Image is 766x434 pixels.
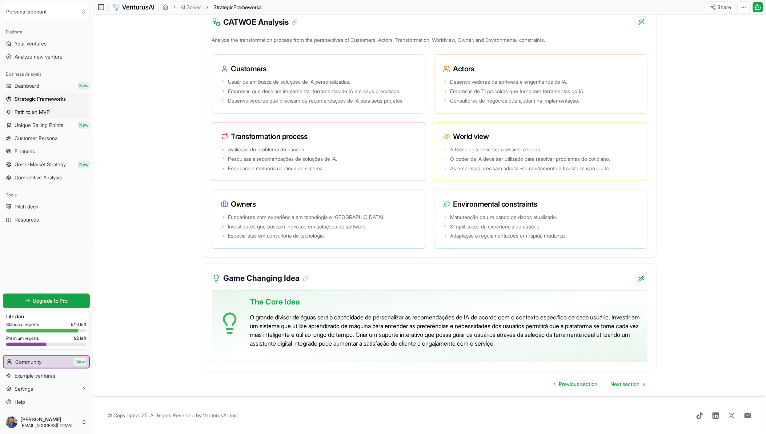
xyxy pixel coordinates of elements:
span: Pesquisas e recomendações de soluções de IA. [228,155,337,163]
span: Consultores de negócios que ajudam na implementação. [450,97,579,104]
a: AI Solver [181,4,201,11]
a: Pitch deck [3,201,90,212]
span: New [74,358,86,366]
button: Settings [3,383,90,395]
nav: breadcrumb [163,4,262,11]
span: Unique Selling Points [15,122,63,129]
a: Go-to-Market StrategyNew [3,159,90,170]
span: O poder da IA deve ser utilizado para resolver problemas do cotidiano. [450,155,610,163]
span: As empresas precisam adaptar-se rapidamente à transformação digital. [450,165,611,172]
div: Tools [3,189,90,201]
span: Analyze new venture [15,53,63,60]
span: Share [718,4,731,11]
span: Path to an MVP [15,108,50,116]
span: Community [15,358,41,366]
span: Simplificação da experiência do usuário. [450,223,541,230]
a: Go to next page [605,377,651,392]
span: Previous section [559,381,598,388]
a: Finances [3,146,90,157]
button: Select an organization [3,3,90,20]
span: Fundadores com experiência em tecnologia e [GEOGRAPHIC_DATA]. [228,214,385,221]
h3: Customers [221,64,416,74]
h3: Transformation process [221,131,416,142]
a: Analyze new venture [3,51,90,63]
h3: Lite plan [6,313,87,320]
span: New [78,82,90,89]
span: Investidores que buscam inovação em soluções de software. [228,223,367,230]
a: Help [3,396,90,408]
span: Next section [611,381,640,388]
a: Example ventures [3,370,90,382]
span: Competitive Analysis [15,174,62,181]
span: Resources [15,216,39,223]
span: Empresas de TI parceiras que fornecem ferramentas de IA. [450,88,585,95]
a: VenturusAI, Inc [203,413,237,419]
h3: World view [443,131,638,142]
a: Unique Selling PointsNew [3,119,90,131]
a: Competitive Analysis [3,172,90,183]
a: Resources [3,214,90,226]
img: logo [112,3,155,12]
span: Empresas que desejam implementar ferramentas de IA em seus processos. [228,88,401,95]
span: Especialistas em consultoria de tecnologia. [228,232,325,240]
h3: Owners [221,199,416,209]
h3: CATWOE Analysis [224,16,298,28]
span: Standard reports [6,322,39,327]
span: Premium reports [6,335,39,341]
button: [PERSON_NAME][EMAIL_ADDRESS][DOMAIN_NAME] [3,414,90,431]
span: Frameworks [233,4,262,10]
span: 1 / 2 left [73,335,87,341]
h3: Actors [443,64,638,74]
span: Strategic Frameworks [15,95,66,103]
a: Path to an MVP [3,106,90,118]
div: Business Analysis [3,68,90,80]
span: Usuários em busca de soluções de IA personalizadas. [228,78,350,85]
span: [PERSON_NAME] [20,416,78,423]
span: Finances [15,148,35,155]
span: Adaptação a regulamentações em rápida mudança. [450,232,566,240]
span: Dashboard [15,82,39,89]
a: DashboardNew [3,80,90,92]
h3: Game Changing Idea [224,273,309,284]
span: Settings [15,385,33,393]
span: 9 / 10 left [71,322,87,327]
span: Manutenção de um banco de dados atualizado. [450,214,557,221]
span: Feedback e melhoria contínua do sistema. [228,165,324,172]
span: Upgrade to Pro [33,297,68,304]
span: The Core Idea [250,296,300,308]
span: © Copyright 2025 . All Rights Reserved by . [108,412,238,419]
span: Avaliação do problema do usuário. [228,146,306,153]
span: Your ventures [15,40,47,47]
span: Desenvolvedores que precisam de recomendações de IA para seus projetos. [228,97,404,104]
a: Your ventures [3,38,90,49]
span: [EMAIL_ADDRESS][DOMAIN_NAME] [20,423,78,429]
a: Customer Persona [3,132,90,144]
span: StrategicFrameworks [213,4,262,11]
span: New [78,161,90,168]
div: Platform [3,26,90,38]
span: A tecnologia deve ser acessível a todos. [450,146,541,153]
h3: Environmental constraints [443,199,638,209]
button: Share [707,1,735,13]
p: Analyze the transformation process from the perspectives of Customers, Actors, Transformation, Wo... [212,35,647,48]
nav: pagination [548,377,651,392]
span: Customer Persona [15,135,57,142]
span: New [78,122,90,129]
span: Pitch deck [15,203,38,210]
a: CommunityNew [4,356,89,368]
span: Example ventures [15,372,55,379]
a: Upgrade to Pro [3,294,90,308]
a: Go to previous page [548,377,603,392]
span: Go-to-Market Strategy [15,161,66,168]
a: Strategic Frameworks [3,93,90,105]
span: Help [15,398,25,406]
p: O grande divisor de águas será a capacidade de personalizar as recomendações de IA de acordo com ... [250,313,641,348]
span: Desenvolvedores de software e engenheiros de IA. [450,78,568,85]
img: ACg8ocJTfwUn12wtTBZoFAWqpTF2Q272AQdjhh9DsXjGd2anhPyhZzOz=s96-c [6,417,17,428]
